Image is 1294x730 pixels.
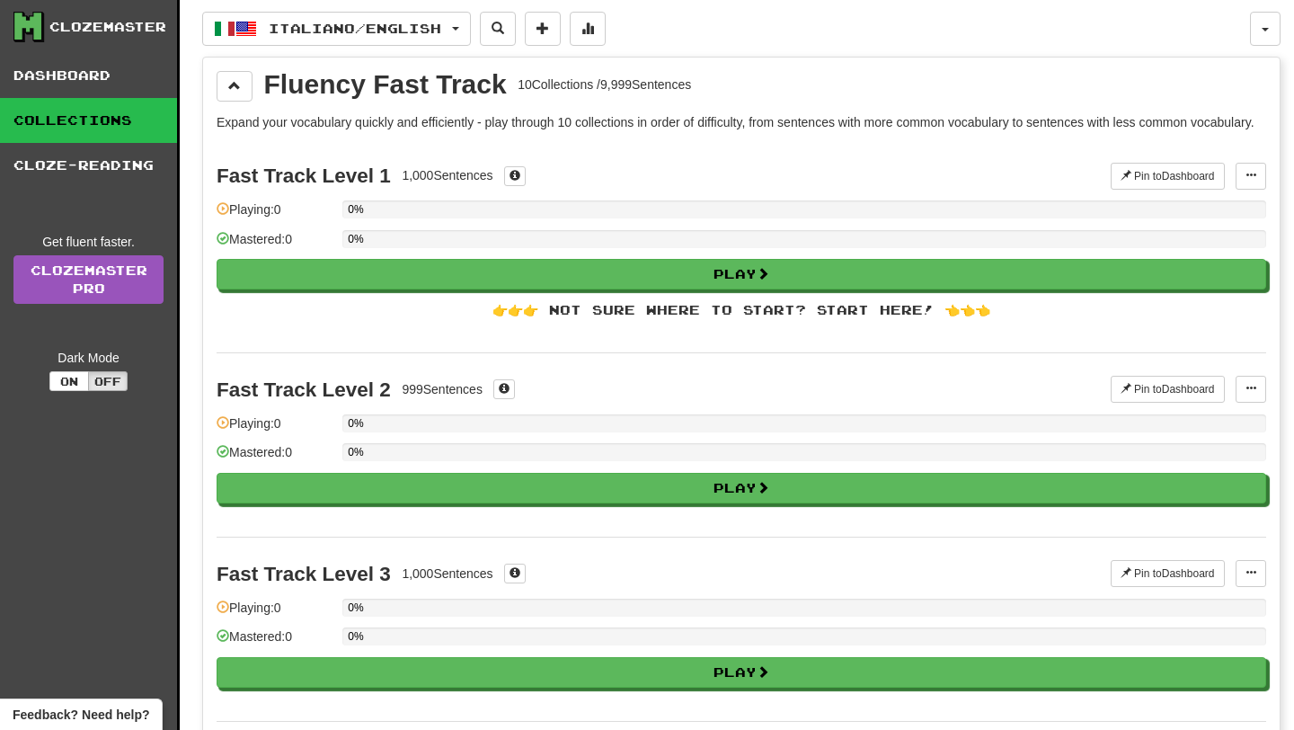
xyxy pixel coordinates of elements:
[49,371,89,391] button: On
[480,12,516,46] button: Search sentences
[570,12,606,46] button: More stats
[525,12,561,46] button: Add sentence to collection
[217,259,1266,289] button: Play
[217,230,333,260] div: Mastered: 0
[13,255,164,304] a: ClozemasterPro
[217,657,1266,688] button: Play
[1111,376,1225,403] button: Pin toDashboard
[13,233,164,251] div: Get fluent faster.
[217,165,391,187] div: Fast Track Level 1
[402,565,492,583] div: 1,000 Sentences
[217,563,391,585] div: Fast Track Level 3
[217,414,333,444] div: Playing: 0
[202,12,471,46] button: Italiano/English
[269,21,441,36] span: Italiano / English
[13,349,164,367] div: Dark Mode
[217,378,391,401] div: Fast Track Level 2
[217,113,1266,131] p: Expand your vocabulary quickly and efficiently - play through 10 collections in order of difficul...
[49,18,166,36] div: Clozemaster
[402,380,483,398] div: 999 Sentences
[1111,163,1225,190] button: Pin toDashboard
[217,301,1266,319] div: 👉👉👉 Not sure where to start? Start here! 👈👈👈
[1111,560,1225,587] button: Pin toDashboard
[518,76,691,93] div: 10 Collections / 9,999 Sentences
[217,473,1266,503] button: Play
[13,706,149,724] span: Open feedback widget
[217,443,333,473] div: Mastered: 0
[217,599,333,628] div: Playing: 0
[88,371,128,391] button: Off
[217,200,333,230] div: Playing: 0
[264,71,507,98] div: Fluency Fast Track
[217,628,333,657] div: Mastered: 0
[402,166,492,184] div: 1,000 Sentences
